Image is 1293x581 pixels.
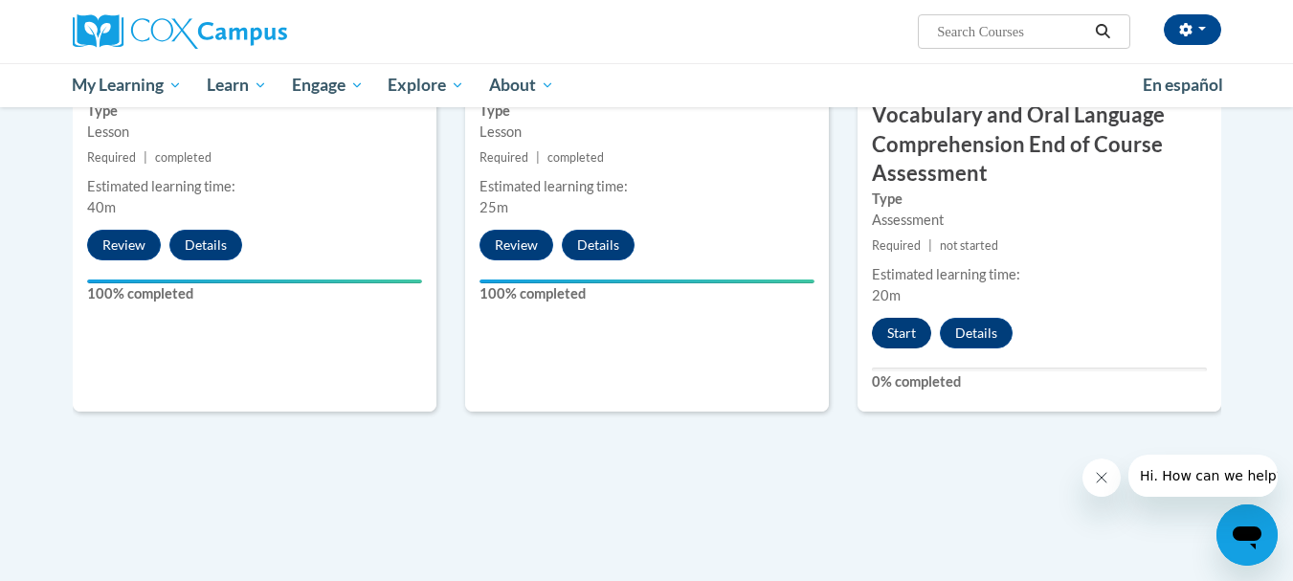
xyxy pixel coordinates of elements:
div: Your progress [479,279,814,283]
input: Search Courses [935,20,1088,43]
span: | [928,238,932,253]
label: 0% completed [872,371,1207,392]
label: Type [872,189,1207,210]
a: Engage [279,63,376,107]
span: Required [872,238,921,253]
a: My Learning [60,63,195,107]
button: Details [562,230,635,260]
div: Lesson [87,122,422,143]
span: My Learning [72,74,182,97]
span: 20m [872,287,901,303]
label: Type [479,101,814,122]
button: Start [872,318,931,348]
img: Cox Campus [73,14,287,49]
span: Required [87,150,136,165]
span: En español [1143,75,1223,95]
button: Review [479,230,553,260]
div: Estimated learning time: [479,176,814,197]
button: Account Settings [1164,14,1221,45]
label: 100% completed [479,283,814,304]
span: 40m [87,199,116,215]
span: Hi. How can we help? [11,13,155,29]
button: Search [1088,20,1117,43]
div: Assessment [872,210,1207,231]
a: Explore [375,63,477,107]
span: completed [547,150,604,165]
iframe: Button to launch messaging window [1216,504,1278,566]
a: About [477,63,567,107]
div: Main menu [44,63,1250,107]
button: Details [169,230,242,260]
span: | [536,150,540,165]
span: Required [479,150,528,165]
div: Estimated learning time: [872,264,1207,285]
span: About [489,74,554,97]
button: Details [940,318,1013,348]
span: Explore [388,74,464,97]
div: Your progress [87,279,422,283]
label: 100% completed [87,283,422,304]
span: Learn [207,74,267,97]
span: not started [940,238,998,253]
a: En español [1130,65,1236,105]
span: 25m [479,199,508,215]
a: Learn [194,63,279,107]
span: Engage [292,74,364,97]
div: Estimated learning time: [87,176,422,197]
button: Review [87,230,161,260]
div: Lesson [479,122,814,143]
iframe: Close message [1082,458,1121,497]
h3: Meaningful Read Alouds for Vocabulary and Oral Language Comprehension End of Course Assessment [858,71,1221,189]
a: Cox Campus [73,14,436,49]
span: | [144,150,147,165]
span: completed [155,150,212,165]
iframe: Message from company [1128,455,1278,497]
label: Type [87,101,422,122]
